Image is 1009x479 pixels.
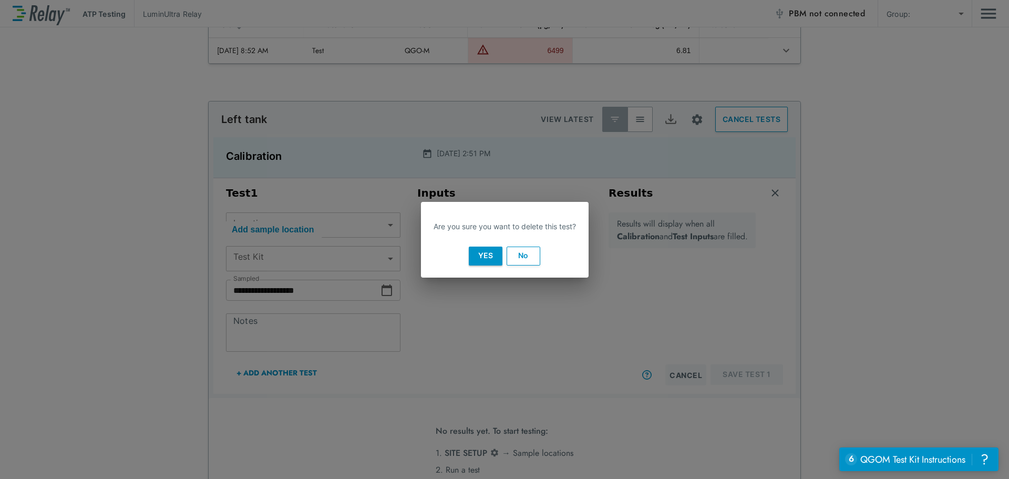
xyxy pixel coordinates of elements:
button: No [507,247,540,266]
iframe: Resource center [839,447,998,471]
button: Yes [469,247,502,266]
p: Are you sure you want to delete this test? [434,221,576,232]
